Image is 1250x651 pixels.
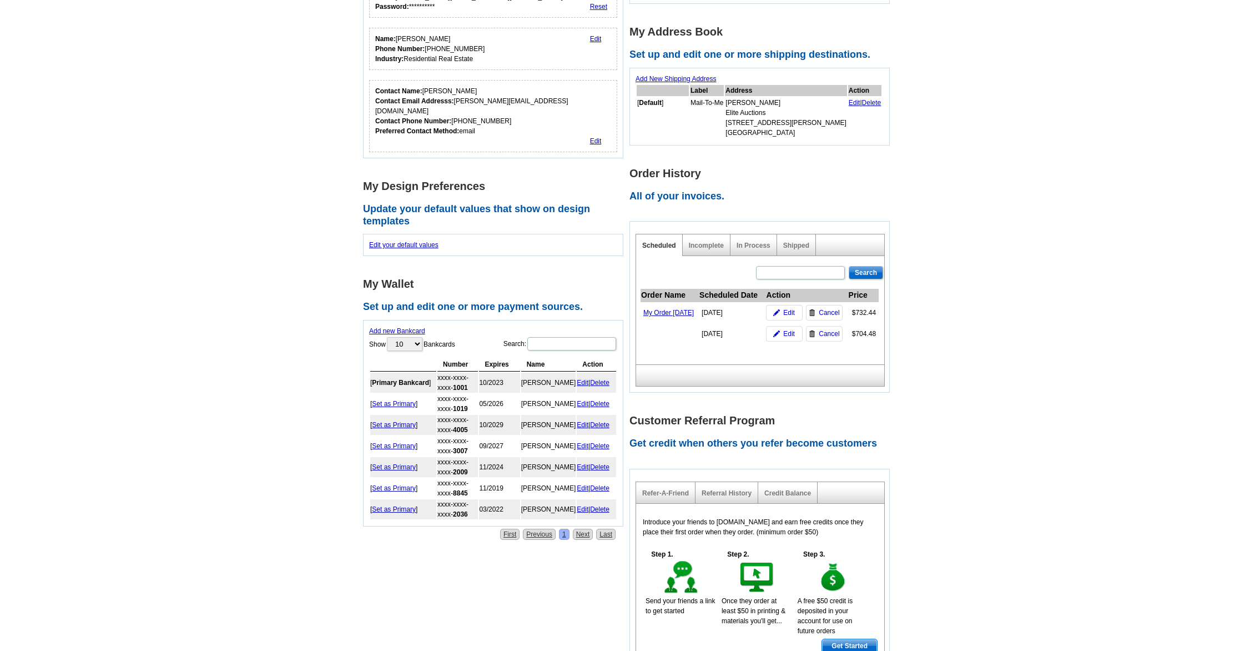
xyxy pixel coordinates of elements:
iframe: LiveChat chat widget [1028,393,1250,651]
a: Delete [590,400,609,408]
strong: 8845 [453,489,468,497]
a: Refer-A-Friend [642,489,689,497]
td: | [577,415,616,435]
div: Who should we contact regarding order issues? [369,80,617,152]
td: | [577,478,616,498]
h2: All of your invoices. [629,191,896,203]
a: Last [596,529,616,540]
a: Edit [766,326,803,342]
a: First [500,529,520,540]
span: Send your friends a link to get started [646,597,715,615]
a: Edit [849,99,860,107]
h2: Update your default values that show on design templates [363,203,629,227]
a: Edit [577,463,588,471]
a: Delete [862,99,881,107]
strong: 3007 [453,447,468,455]
td: xxxx-xxxx-xxxx- [437,394,478,414]
a: Edit [577,421,588,429]
td: | [577,499,616,519]
td: [PERSON_NAME] [521,436,576,456]
p: Introduce your friends to [DOMAIN_NAME] and earn free credits once they place their first order w... [643,517,878,537]
a: My Order [DATE] [643,309,694,317]
strong: Contact Email Addresss: [375,97,454,105]
th: Action [848,85,882,96]
span: Edit [783,329,795,339]
a: Delete [590,505,609,513]
a: Set as Primary [372,442,416,450]
select: ShowBankcards [387,337,422,351]
a: Set as Primary [372,505,416,513]
span: Edit [783,308,795,318]
td: [ ] [637,97,689,138]
h5: Step 2. [722,549,755,559]
td: $732.44 [848,302,879,324]
th: Label [690,85,724,96]
a: Edit [590,137,602,145]
h5: Step 1. [646,549,679,559]
strong: Contact Name: [375,87,422,95]
td: Mail-To-Me [690,97,724,138]
b: Default [639,99,662,107]
td: | [577,436,616,456]
a: Edit your default values [369,241,438,249]
a: Reset [590,3,607,11]
a: Delete [590,484,609,492]
th: Number [437,358,478,372]
td: | [848,97,882,138]
th: Expires [479,358,520,372]
img: trashcan-icon.gif [809,330,815,337]
b: Primary Bankcard [372,379,429,387]
img: trashcan-icon.gif [809,309,815,316]
h1: Customer Referral Program [629,415,896,427]
span: Cancel [819,329,839,339]
strong: 2036 [453,510,468,518]
strong: 1019 [453,405,468,413]
th: Action [766,289,848,302]
a: Referral History [702,489,752,497]
a: Next [573,529,593,540]
img: step-2.gif [738,559,777,596]
div: Your personal details. [369,28,617,70]
strong: Industry: [375,55,404,63]
a: Previous [523,529,556,540]
h1: Order History [629,168,896,179]
a: Edit [590,35,602,43]
a: In Process [737,242,770,249]
td: xxxx-xxxx-xxxx- [437,415,478,435]
td: 05/2026 [479,394,520,414]
th: Address [725,85,846,96]
strong: Name: [375,35,396,43]
a: Edit [766,305,803,321]
td: | [577,457,616,477]
img: step-3.gif [814,559,853,596]
td: xxxx-xxxx-xxxx- [437,478,478,498]
h5: Step 3. [798,549,831,559]
input: Search: [527,337,616,350]
th: Name [521,358,576,372]
td: [PERSON_NAME] [521,394,576,414]
td: [PERSON_NAME] [521,415,576,435]
th: Scheduled Date [699,289,766,302]
span: Once they order at least $50 in printing & materials you'll get... [722,597,785,625]
td: [ ] [370,457,436,477]
a: Add new Bankcard [369,327,425,335]
td: [ ] [370,373,436,393]
strong: Password: [375,3,409,11]
td: [ ] [370,415,436,435]
strong: Contact Phone Number: [375,117,451,125]
div: [PERSON_NAME] [PHONE_NUMBER] Residential Real Estate [375,34,485,64]
h2: Get credit when others you refer become customers [629,438,896,450]
td: [ ] [370,436,436,456]
a: Delete [590,463,609,471]
td: $704.48 [848,323,879,344]
a: Edit [577,442,588,450]
td: [PERSON_NAME] Elite Auctions [STREET_ADDRESS][PERSON_NAME] [GEOGRAPHIC_DATA] [725,97,846,138]
td: xxxx-xxxx-xxxx- [437,373,478,393]
h2: Set up and edit one or more payment sources. [363,301,629,313]
strong: Phone Number: [375,45,425,53]
a: Set as Primary [372,421,416,429]
td: xxxx-xxxx-xxxx- [437,436,478,456]
th: Price [848,289,879,302]
a: Edit [577,484,588,492]
span: Cancel [819,308,839,318]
